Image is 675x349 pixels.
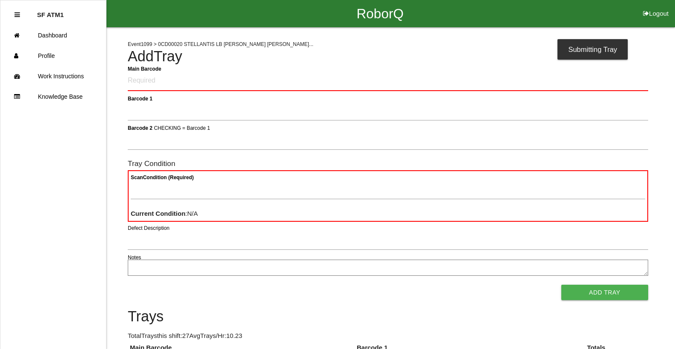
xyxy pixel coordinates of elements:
h4: Add Tray [128,49,648,65]
a: Knowledge Base [0,86,106,107]
b: Current Condition [131,210,185,217]
span: : N/A [131,210,198,217]
span: Event 1099 > 0CD00020 STELLANTIS LB [PERSON_NAME] [PERSON_NAME]... [128,41,313,47]
a: Dashboard [0,25,106,46]
h6: Tray Condition [128,160,648,168]
input: Required [128,71,648,91]
a: Profile [0,46,106,66]
p: Total Trays this shift: 27 Avg Trays /Hr: 10.23 [128,331,648,341]
b: Barcode 2 [128,125,152,131]
p: SF ATM1 [37,5,64,18]
span: CHECKING = Barcode 1 [154,125,210,131]
label: Defect Description [128,224,169,232]
b: Barcode 1 [128,95,152,101]
div: Submitting Tray [557,39,628,60]
b: Scan Condition (Required) [131,174,194,180]
div: Close [14,5,20,25]
h4: Trays [128,309,648,325]
a: Work Instructions [0,66,106,86]
b: Main Barcode [128,66,161,72]
label: Notes [128,254,141,261]
button: Add Tray [561,285,648,300]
